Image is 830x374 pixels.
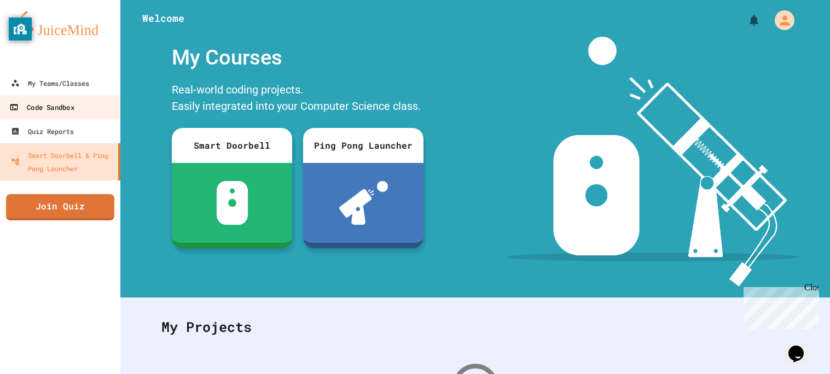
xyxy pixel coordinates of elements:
iframe: chat widget [739,283,819,329]
button: privacy banner [9,17,32,40]
div: Real-world coding projects. Easily integrated into your Computer Science class. [166,79,429,120]
img: sdb-white.svg [217,181,248,225]
div: My Projects [150,306,800,348]
div: My Courses [166,37,429,79]
img: banner-image-my-projects.png [506,37,799,287]
div: My Notifications [727,11,763,30]
div: Ping Pong Launcher [303,128,423,163]
div: Smart Doorbell & Ping Pong Launcher [11,149,114,175]
div: My Teams/Classes [11,77,89,90]
div: Smart Doorbell [172,128,292,163]
div: My Account [763,8,797,33]
div: Chat with us now!Close [4,4,76,69]
div: Quiz Reports [11,125,74,138]
iframe: chat widget [784,330,819,363]
a: Join Quiz [6,194,114,220]
div: Code Sandbox [9,101,74,114]
img: ppl-with-ball.png [339,181,388,225]
img: logo-orange.svg [11,11,109,39]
